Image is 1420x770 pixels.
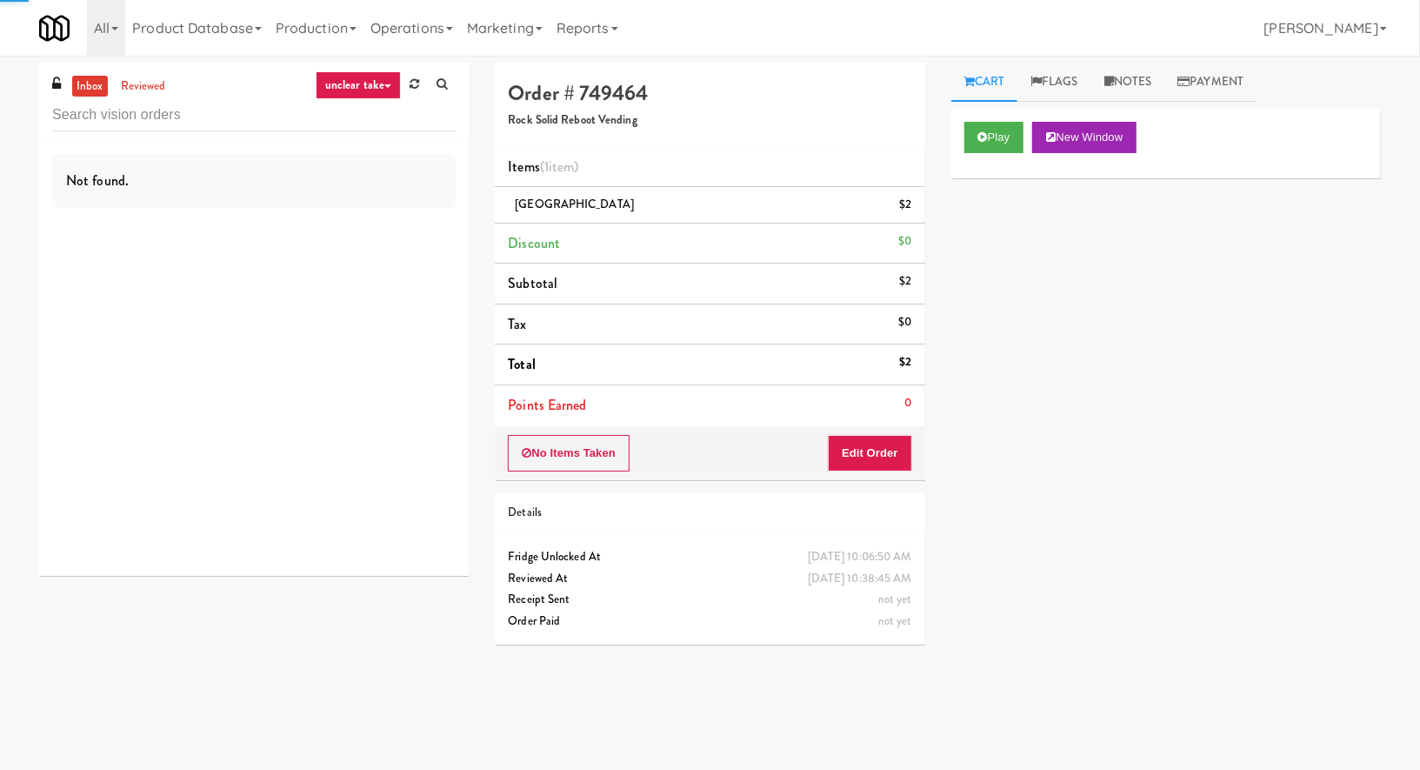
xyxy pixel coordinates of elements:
[898,311,911,333] div: $0
[508,354,536,374] span: Total
[1164,63,1257,102] a: Payment
[66,171,129,191] span: Not found.
[540,157,579,177] span: (1 )
[549,157,574,177] ng-pluralize: item
[1091,63,1165,102] a: Notes
[508,568,911,590] div: Reviewed At
[964,122,1024,153] button: Play
[899,194,911,216] div: $2
[508,502,911,524] div: Details
[117,76,170,97] a: reviewed
[316,71,401,99] a: unclear take
[808,546,912,568] div: [DATE] 10:06:50 AM
[808,568,912,590] div: [DATE] 10:38:45 AM
[508,157,578,177] span: Items
[878,613,912,629] span: not yet
[899,352,911,373] div: $2
[39,13,70,44] img: Micromart
[508,546,911,568] div: Fridge Unlocked At
[508,273,557,293] span: Subtotal
[508,114,911,127] h5: Rock Solid Reboot Vending
[878,591,912,607] span: not yet
[899,271,911,292] div: $2
[905,392,912,414] div: 0
[508,589,911,611] div: Receipt Sent
[1032,122,1137,153] button: New Window
[898,231,911,252] div: $0
[515,196,634,212] span: [GEOGRAPHIC_DATA]
[508,435,630,472] button: No Items Taken
[508,395,586,415] span: Points Earned
[72,76,108,97] a: inbox
[828,435,912,472] button: Edit Order
[951,63,1018,102] a: Cart
[508,82,911,104] h4: Order # 749464
[1017,63,1091,102] a: Flags
[508,611,911,633] div: Order Paid
[508,233,560,253] span: Discount
[52,99,456,131] input: Search vision orders
[508,314,526,334] span: Tax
